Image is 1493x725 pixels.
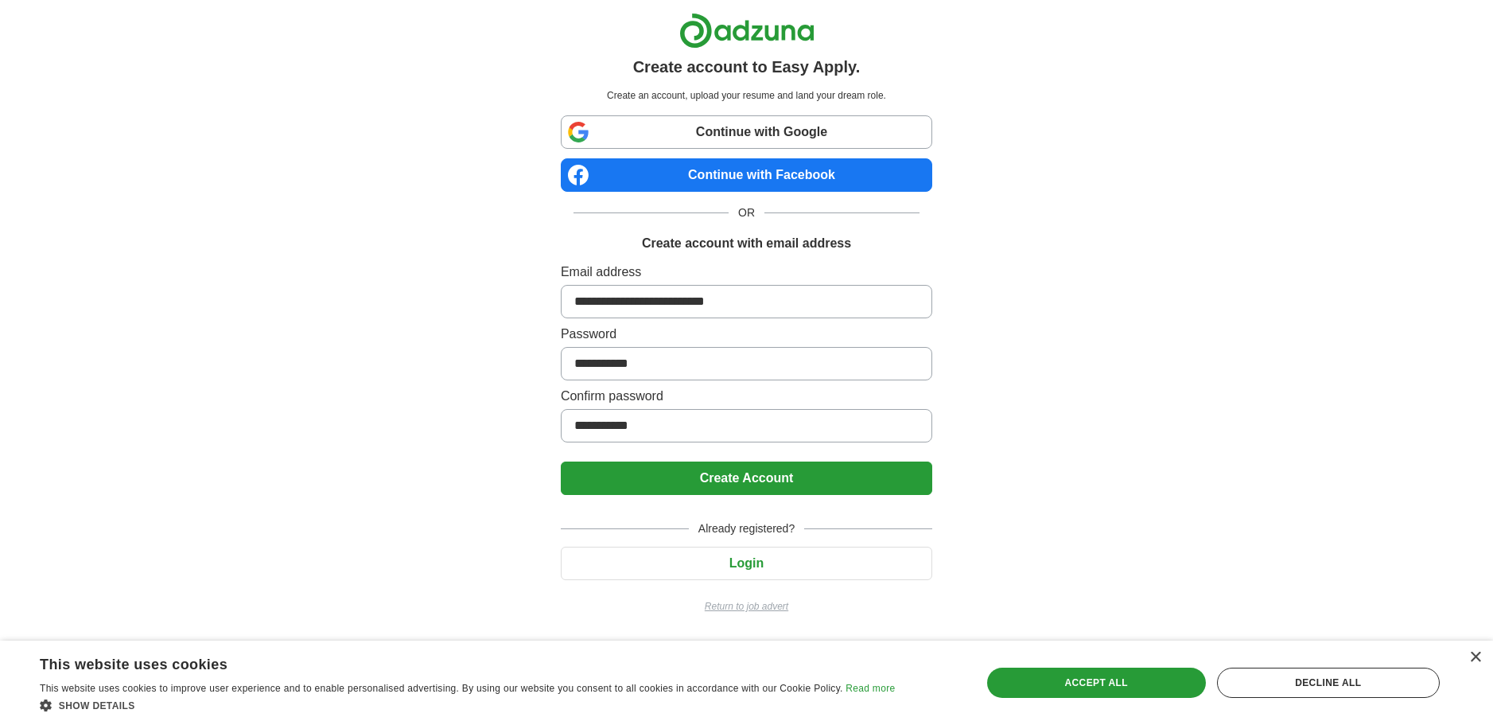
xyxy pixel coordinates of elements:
div: Accept all [987,668,1206,698]
h1: Create account to Easy Apply. [633,55,861,79]
div: Close [1469,652,1481,664]
a: Continue with Google [561,115,932,149]
p: Create an account, upload your resume and land your dream role. [564,88,929,103]
span: Show details [59,700,135,711]
label: Email address [561,263,932,282]
button: Login [561,547,932,580]
span: Already registered? [689,520,804,537]
div: Decline all [1217,668,1440,698]
img: Adzuna logo [679,13,815,49]
button: Create Account [561,462,932,495]
span: This website uses cookies to improve user experience and to enable personalised advertising. By u... [40,683,843,694]
div: This website uses cookies [40,650,855,674]
span: OR [729,205,764,221]
a: Continue with Facebook [561,158,932,192]
a: Read more, opens a new window [846,683,895,694]
a: Return to job advert [561,599,932,614]
label: Confirm password [561,387,932,406]
a: Login [561,556,932,570]
div: Show details [40,697,895,713]
label: Password [561,325,932,344]
h1: Create account with email address [642,234,851,253]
